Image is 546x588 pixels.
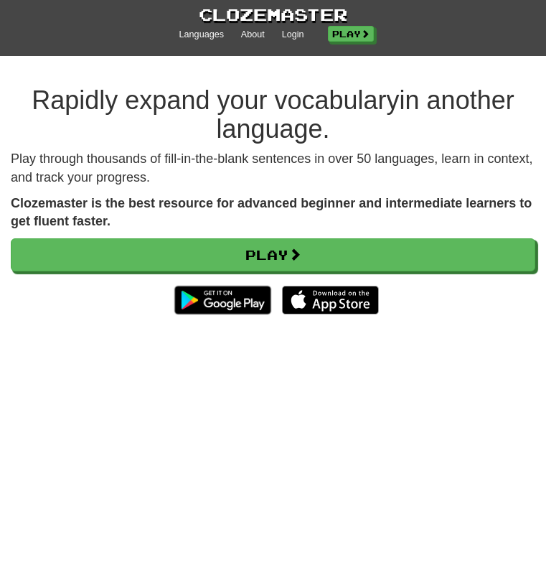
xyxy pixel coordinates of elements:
a: Languages [179,29,224,42]
a: Play [11,238,535,271]
img: Download_on_the_App_Store_Badge_US-UK_135x40-25178aeef6eb6b83b96f5f2d004eda3bffbb37122de64afbaef7... [282,286,379,314]
a: Clozemaster [199,3,347,27]
strong: Clozemaster is the best resource for advanced beginner and intermediate learners to get fluent fa... [11,196,532,229]
a: About [241,29,265,42]
a: Play [328,26,374,42]
a: Login [282,29,304,42]
p: Play through thousands of fill-in-the-blank sentences in over 50 languages, learn in context, and... [11,150,535,187]
img: Get it on Google Play [167,279,278,322]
